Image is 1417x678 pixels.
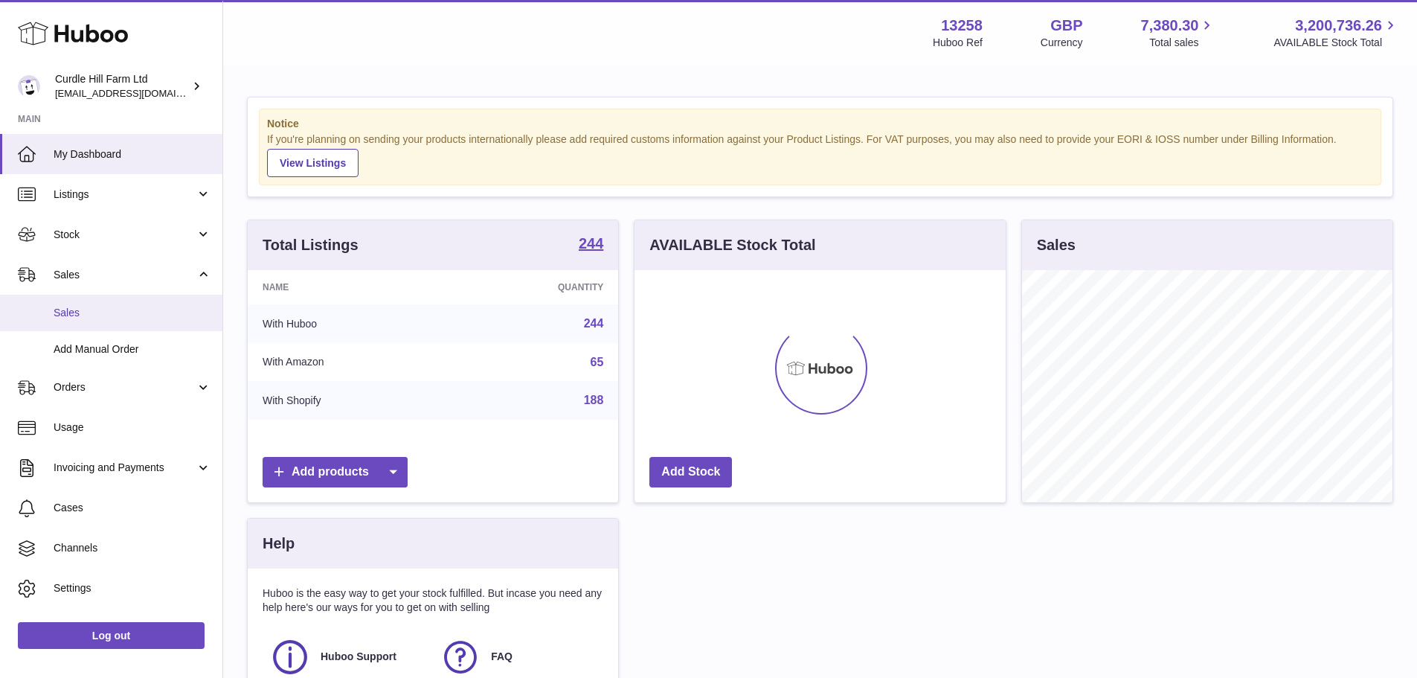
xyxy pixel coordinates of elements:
[18,75,40,97] img: internalAdmin-13258@internal.huboo.com
[941,16,983,36] strong: 13258
[1273,36,1399,50] span: AVAILABLE Stock Total
[591,356,604,368] a: 65
[1295,16,1382,36] span: 3,200,736.26
[54,380,196,394] span: Orders
[1141,16,1216,50] a: 7,380.30 Total sales
[54,501,211,515] span: Cases
[1037,235,1076,255] h3: Sales
[54,268,196,282] span: Sales
[54,342,211,356] span: Add Manual Order
[579,236,603,254] a: 244
[248,270,451,304] th: Name
[248,304,451,343] td: With Huboo
[54,228,196,242] span: Stock
[54,147,211,161] span: My Dashboard
[54,306,211,320] span: Sales
[54,581,211,595] span: Settings
[1141,16,1199,36] span: 7,380.30
[263,235,359,255] h3: Total Listings
[270,637,425,677] a: Huboo Support
[649,235,815,255] h3: AVAILABLE Stock Total
[321,650,396,664] span: Huboo Support
[54,420,211,435] span: Usage
[1050,16,1082,36] strong: GBP
[54,188,196,202] span: Listings
[248,381,451,420] td: With Shopify
[267,149,359,177] a: View Listings
[584,317,604,330] a: 244
[267,117,1373,131] strong: Notice
[54,461,196,475] span: Invoicing and Payments
[54,541,211,555] span: Channels
[263,457,408,487] a: Add products
[267,132,1373,177] div: If you're planning on sending your products internationally please add required customs informati...
[263,586,603,615] p: Huboo is the easy way to get your stock fulfilled. But incase you need any help here's our ways f...
[579,236,603,251] strong: 244
[440,637,596,677] a: FAQ
[451,270,619,304] th: Quantity
[1149,36,1215,50] span: Total sales
[248,343,451,382] td: With Amazon
[491,650,513,664] span: FAQ
[55,72,189,100] div: Curdle Hill Farm Ltd
[1041,36,1083,50] div: Currency
[55,87,219,99] span: [EMAIL_ADDRESS][DOMAIN_NAME]
[584,394,604,406] a: 188
[649,457,732,487] a: Add Stock
[1273,16,1399,50] a: 3,200,736.26 AVAILABLE Stock Total
[18,622,205,649] a: Log out
[263,534,295,554] h3: Help
[933,36,983,50] div: Huboo Ref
